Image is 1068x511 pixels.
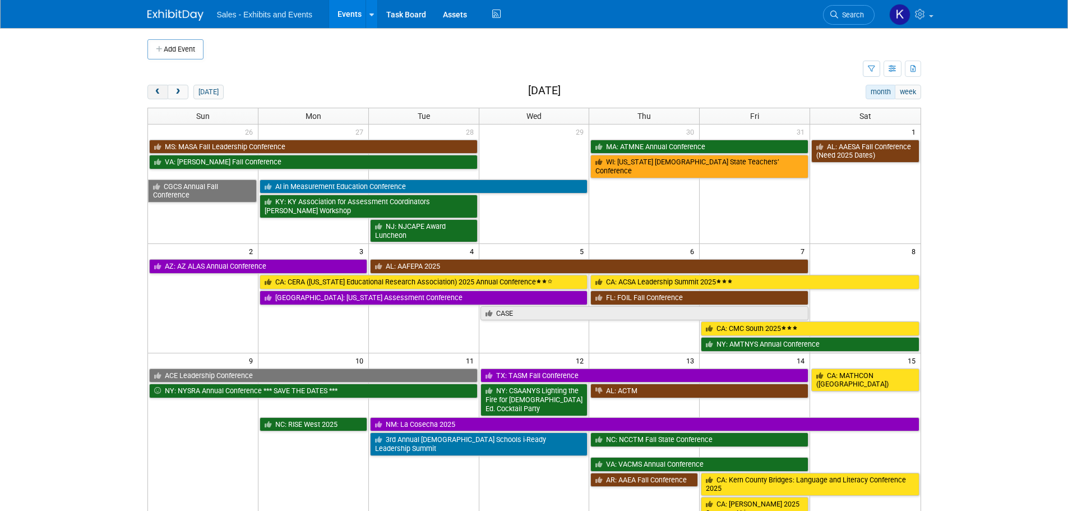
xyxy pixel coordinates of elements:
[590,275,919,289] a: CA: ACSA Leadership Summit 2025
[910,244,921,258] span: 8
[149,384,478,398] a: NY: NYSRA Annual Conference *** SAVE THE DATES ***
[579,244,589,258] span: 5
[689,244,699,258] span: 6
[590,155,808,178] a: WI: [US_STATE] [DEMOGRAPHIC_DATA] State Teachers’ Conference
[370,259,808,274] a: AL: AAFEPA 2025
[260,417,367,432] a: NC: RISE West 2025
[528,85,561,97] h2: [DATE]
[147,10,204,21] img: ExhibitDay
[354,353,368,367] span: 10
[895,85,921,99] button: week
[685,353,699,367] span: 13
[866,85,895,99] button: month
[193,85,223,99] button: [DATE]
[480,369,809,383] a: TX: TASM Fall Conference
[701,337,919,352] a: NY: AMTNYS Annual Conference
[590,384,808,398] a: AL: ACTM
[889,4,910,25] img: Kara Haven
[823,5,875,25] a: Search
[685,125,699,139] span: 30
[907,353,921,367] span: 15
[306,112,321,121] span: Mon
[248,353,258,367] span: 9
[248,244,258,258] span: 2
[149,140,478,154] a: MS: MASA Fall Leadership Conference
[799,244,810,258] span: 7
[260,291,588,305] a: [GEOGRAPHIC_DATA]: [US_STATE] Assessment Conference
[358,244,368,258] span: 3
[168,85,188,99] button: next
[590,140,808,154] a: MA: ATMNE Annual Conference
[811,369,919,392] a: CA: MATHCON ([GEOGRAPHIC_DATA])
[370,219,478,242] a: NJ: NJCAPE Award Luncheon
[701,473,919,496] a: CA: Kern County Bridges: Language and Literacy Conference 2025
[465,125,479,139] span: 28
[196,112,210,121] span: Sun
[859,112,871,121] span: Sat
[260,195,478,218] a: KY: KY Association for Assessment Coordinators [PERSON_NAME] Workshop
[370,432,588,455] a: 3rd Annual [DEMOGRAPHIC_DATA] Schools i-Ready Leadership Summit
[244,125,258,139] span: 26
[480,384,588,416] a: NY: CSAANYS Lighting the Fire for [DEMOGRAPHIC_DATA] Ed. Cocktail Party
[796,353,810,367] span: 14
[149,155,478,169] a: VA: [PERSON_NAME] Fall Conference
[590,457,808,472] a: VA: VACMS Annual Conference
[811,140,919,163] a: AL: AAESA Fall Conference (Need 2025 Dates)
[750,112,759,121] span: Fri
[260,275,588,289] a: CA: CERA ([US_STATE] Educational Research Association) 2025 Annual Conference
[147,39,204,59] button: Add Event
[260,179,588,194] a: AI in Measurement Education Conference
[149,369,478,383] a: ACE Leadership Conference
[590,291,808,305] a: FL: FOIL Fall Conference
[149,259,367,274] a: AZ: AZ ALAS Annual Conference
[526,112,542,121] span: Wed
[469,244,479,258] span: 4
[590,473,698,487] a: AR: AAEA Fall Conference
[796,125,810,139] span: 31
[217,10,312,19] span: Sales - Exhibits and Events
[354,125,368,139] span: 27
[575,353,589,367] span: 12
[701,321,919,336] a: CA: CMC South 2025
[148,179,257,202] a: CGCS Annual Fall Conference
[370,417,919,432] a: NM: La Cosecha 2025
[418,112,430,121] span: Tue
[147,85,168,99] button: prev
[465,353,479,367] span: 11
[590,432,808,447] a: NC: NCCTM Fall State Conference
[637,112,651,121] span: Thu
[838,11,864,19] span: Search
[910,125,921,139] span: 1
[480,306,809,321] a: CASE
[575,125,589,139] span: 29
